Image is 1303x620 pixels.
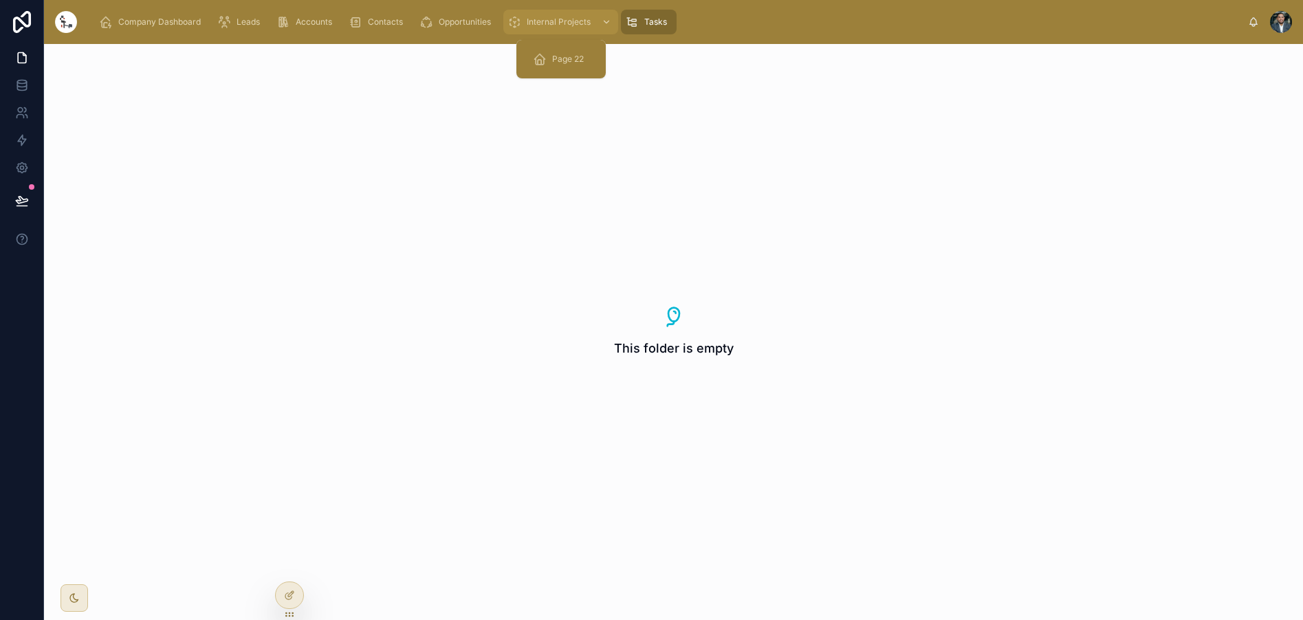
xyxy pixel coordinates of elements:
span: Contacts [368,16,403,27]
a: Contacts [344,10,413,34]
a: Internal Projects [503,10,618,34]
span: Tasks [644,16,667,27]
a: Accounts [272,10,342,34]
span: This folder is empty [614,339,734,358]
span: Company Dashboard [118,16,201,27]
img: App logo [55,11,77,33]
div: scrollable content [88,7,1248,37]
span: Opportunities [439,16,491,27]
a: Tasks [621,10,677,34]
a: Page 22 [525,47,598,71]
span: Accounts [296,16,332,27]
a: Leads [213,10,270,34]
span: Leads [237,16,260,27]
a: Company Dashboard [95,10,210,34]
a: Opportunities [415,10,501,34]
span: Internal Projects [527,16,591,27]
span: Page 22 [552,54,584,65]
